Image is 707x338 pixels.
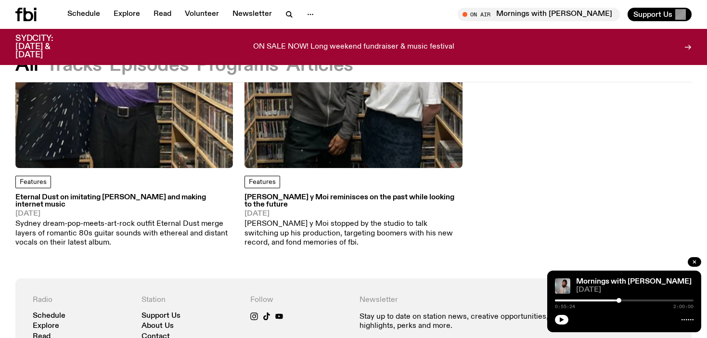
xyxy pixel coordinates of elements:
a: Explore [33,323,59,330]
span: 0:55:24 [555,304,575,309]
h3: Eternal Dust on imitating [PERSON_NAME] and making internet music [15,194,233,208]
h4: Radio [33,296,130,305]
p: ON SALE NOW! Long weekend fundraiser & music festival [253,43,454,52]
h3: [PERSON_NAME] y Moi reminisces on the past while looking to the future [244,194,462,208]
a: Schedule [33,312,65,320]
button: Support Us [628,8,692,21]
span: Support Us [633,10,672,19]
a: Eternal Dust on imitating [PERSON_NAME] and making internet music[DATE]Sydney dream-pop-meets-art... [15,194,233,247]
p: [PERSON_NAME] y Moi stopped by the studio to talk switching up his production, targeting boomers ... [244,220,462,247]
a: Read [148,8,177,21]
span: [DATE] [244,210,462,218]
h4: Follow [250,296,347,305]
p: Stay up to date on station news, creative opportunities, highlights, perks and more. [360,312,566,331]
h4: Newsletter [360,296,566,305]
a: [PERSON_NAME] y Moi reminisces on the past while looking to the future[DATE][PERSON_NAME] y Moi s... [244,194,462,247]
a: Schedule [62,8,106,21]
span: [DATE] [15,210,233,218]
button: Episodes [109,57,189,74]
span: Features [249,179,276,185]
button: Articles [286,57,353,74]
span: 2:00:00 [673,304,694,309]
a: Newsletter [227,8,278,21]
a: Features [15,176,51,188]
span: [DATE] [576,286,694,294]
a: Volunteer [179,8,225,21]
a: Mornings with [PERSON_NAME] [576,278,692,286]
a: Support Us [141,312,180,320]
button: Tracks [46,57,102,74]
h4: Station [141,296,239,305]
img: Kana Frazer is smiling at the camera with her head tilted slightly to her left. She wears big bla... [555,278,570,294]
a: About Us [141,323,174,330]
button: Programs [196,57,279,74]
h3: SYDCITY: [DATE] & [DATE] [15,35,77,59]
span: Features [20,179,47,185]
button: All [15,57,39,74]
button: On AirMornings with [PERSON_NAME] [458,8,620,21]
p: Sydney dream-pop-meets-art-rock outfit Eternal Dust merge layers of romantic 80s guitar sounds wi... [15,220,233,247]
a: Features [244,176,280,188]
a: Explore [108,8,146,21]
